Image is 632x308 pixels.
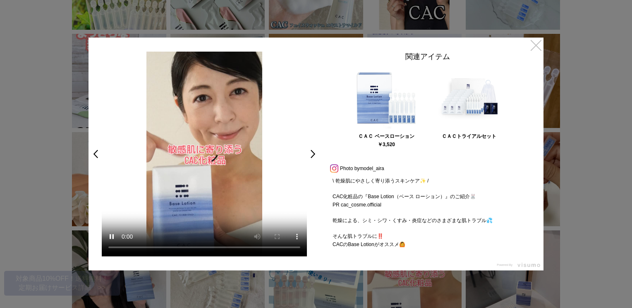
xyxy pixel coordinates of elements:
[529,38,543,52] a: ×
[309,147,321,161] a: >
[350,133,423,140] div: ＣＡＣ ベースローション
[433,133,505,140] div: ＣＡＣトライアルセット
[378,142,395,147] div: ￥3,520
[438,67,500,129] img: 000851.jpg
[359,166,384,171] a: model_aira
[340,163,359,173] span: Photo by
[324,52,531,65] div: 関連アイテム
[88,147,99,161] a: <
[355,67,417,129] img: 060059.jpg
[324,177,531,249] p: \ 乾燥肌にやさしく寄り添うスキンケア✨ / CAC化粧品の『Base Lotion（ベース ローション）』のご紹介🐰 PR cac_cosme.official 乾燥による、シミ・シワ・くすみ...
